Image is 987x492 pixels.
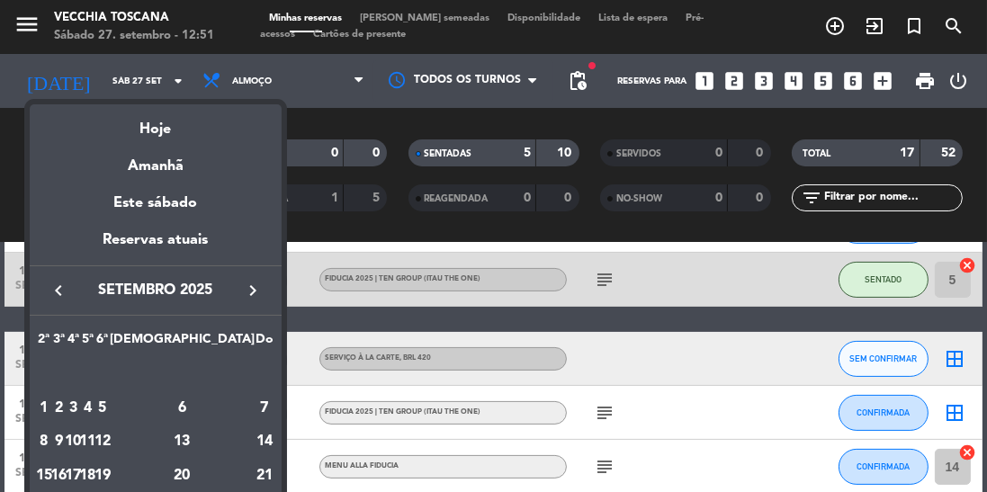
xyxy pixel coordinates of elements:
[94,425,109,459] td: 12 de setembro de 2025
[66,329,80,357] th: Quarta-feira
[38,426,51,457] div: 8
[67,461,80,491] div: 17
[81,461,94,491] div: 18
[95,393,109,424] div: 5
[30,104,282,141] div: Hoje
[38,393,51,424] div: 1
[30,178,282,228] div: Este sábado
[95,426,109,457] div: 12
[81,426,94,457] div: 11
[30,228,282,265] div: Reservas atuais
[255,329,274,357] th: Domingo
[48,280,69,301] i: keyboard_arrow_left
[80,391,94,425] td: 4 de setembro de 2025
[66,391,80,425] td: 3 de setembro de 2025
[94,391,109,425] td: 5 de setembro de 2025
[256,426,274,457] div: 14
[37,329,51,357] th: Segunda-feira
[51,425,66,459] td: 9 de setembro de 2025
[242,280,264,301] i: keyboard_arrow_right
[66,425,80,459] td: 10 de setembro de 2025
[52,426,66,457] div: 9
[117,461,247,491] div: 20
[255,425,274,459] td: 14 de setembro de 2025
[237,279,269,302] button: keyboard_arrow_right
[38,461,51,491] div: 15
[42,279,75,302] button: keyboard_arrow_left
[80,329,94,357] th: Quinta-feira
[37,425,51,459] td: 8 de setembro de 2025
[52,393,66,424] div: 2
[37,357,274,391] td: SET
[256,461,274,491] div: 21
[117,426,247,457] div: 13
[75,279,237,302] span: setembro 2025
[52,461,66,491] div: 16
[255,391,274,425] td: 7 de setembro de 2025
[110,391,255,425] td: 6 de setembro de 2025
[51,391,66,425] td: 2 de setembro de 2025
[110,329,255,357] th: Sábado
[117,393,247,424] div: 6
[81,393,94,424] div: 4
[110,425,255,459] td: 13 de setembro de 2025
[51,329,66,357] th: Terça-feira
[67,393,80,424] div: 3
[95,461,109,491] div: 19
[37,391,51,425] td: 1 de setembro de 2025
[67,426,80,457] div: 10
[256,393,274,424] div: 7
[80,425,94,459] td: 11 de setembro de 2025
[30,141,282,178] div: Amanhã
[94,329,109,357] th: Sexta-feira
